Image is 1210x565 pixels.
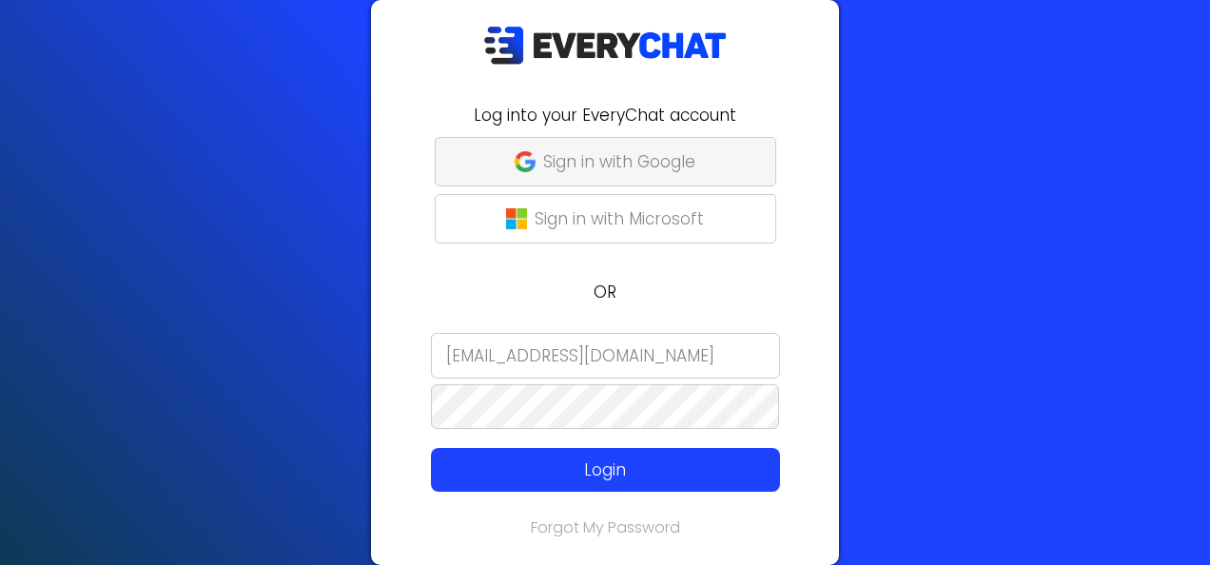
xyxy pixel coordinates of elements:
[466,458,745,482] p: Login
[435,194,776,244] button: Sign in with Microsoft
[483,26,727,65] img: EveryChat_logo_dark.png
[515,151,536,172] img: google-g.png
[382,280,828,304] p: OR
[531,516,680,538] a: Forgot My Password
[535,206,704,231] p: Sign in with Microsoft
[431,333,780,379] input: Email
[431,448,780,492] button: Login
[506,208,527,229] img: microsoft-logo.png
[435,137,776,186] button: Sign in with Google
[543,149,695,174] p: Sign in with Google
[382,103,828,127] h2: Log into your EveryChat account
